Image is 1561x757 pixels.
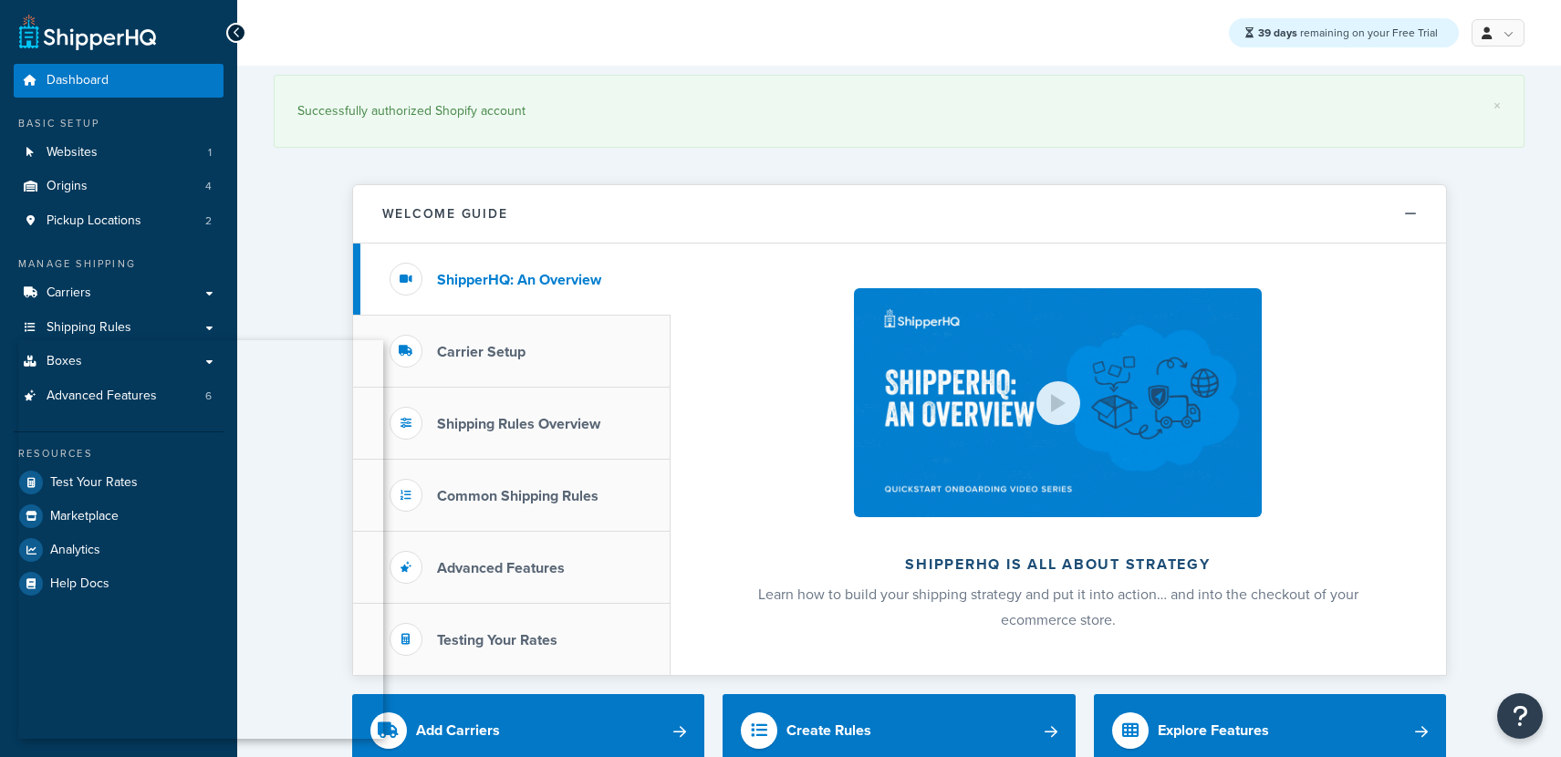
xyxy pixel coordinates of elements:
img: ShipperHQ is all about strategy [854,288,1261,517]
a: Dashboard [14,64,224,98]
a: Marketplace [14,500,224,533]
a: Analytics [14,534,224,566]
span: Dashboard [47,73,109,88]
div: Basic Setup [14,116,224,131]
a: Shipping Rules [14,311,224,345]
div: Explore Features [1158,718,1269,743]
li: Pickup Locations [14,204,224,238]
a: Help Docs [14,567,224,600]
span: Shipping Rules [47,320,131,336]
div: Resources [14,446,224,461]
a: Pickup Locations2 [14,204,224,238]
div: Manage Shipping [14,256,224,272]
span: Websites [47,145,98,161]
h2: Welcome Guide [382,207,508,221]
strong: 39 days [1258,25,1297,41]
h2: ShipperHQ is all about strategy [719,556,1398,573]
li: Origins [14,170,224,203]
button: Welcome Guide [353,185,1446,244]
h3: Testing Your Rates [437,632,557,648]
button: Open Resource Center [1497,693,1543,739]
span: Carriers [47,285,91,301]
span: remaining on your Free Trial [1258,25,1438,41]
h3: Shipping Rules Overview [437,416,600,432]
h3: Carrier Setup [437,344,526,360]
h3: ShipperHQ: An Overview [437,272,601,288]
span: 1 [208,145,212,161]
a: Origins4 [14,170,224,203]
a: × [1493,99,1501,113]
div: Successfully authorized Shopify account [297,99,1501,124]
div: Create Rules [786,718,871,743]
span: Origins [47,179,88,194]
span: 4 [205,179,212,194]
h3: Advanced Features [437,560,565,576]
a: Boxes [14,345,224,378]
a: Advanced Features6 [14,379,224,413]
span: Learn how to build your shipping strategy and put it into action… and into the checkout of your e... [758,584,1358,630]
li: Websites [14,136,224,170]
a: Carriers [14,276,224,310]
h3: Common Shipping Rules [437,488,598,504]
span: Pickup Locations [47,213,141,229]
li: Advanced Features [14,379,224,413]
div: Add Carriers [416,718,500,743]
a: Test Your Rates [14,466,224,499]
span: 2 [205,213,212,229]
a: Websites1 [14,136,224,170]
